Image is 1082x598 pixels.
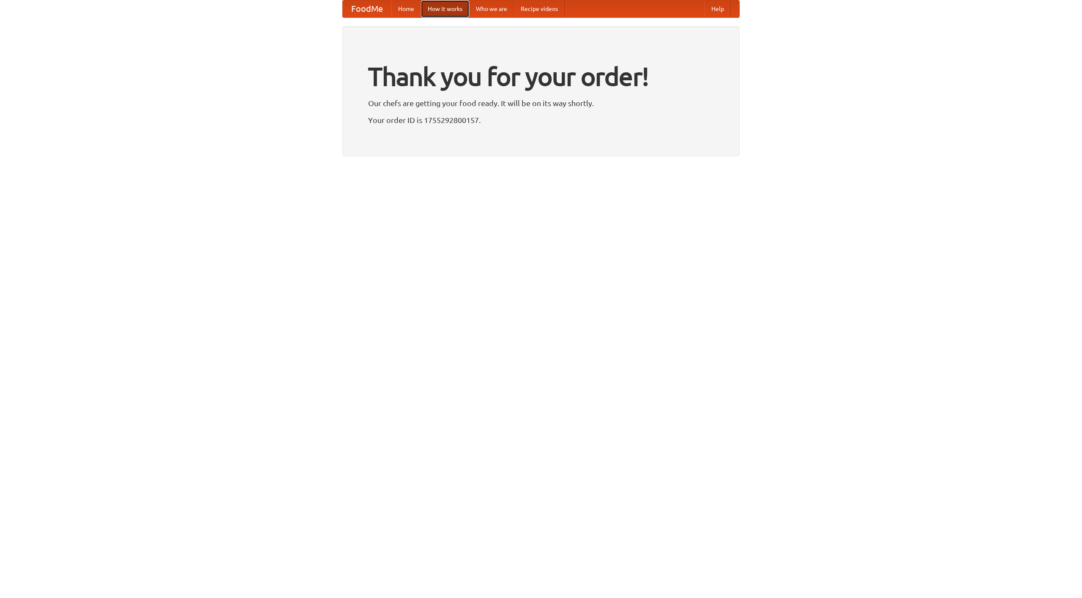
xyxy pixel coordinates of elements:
[705,0,731,17] a: Help
[368,97,714,109] p: Our chefs are getting your food ready. It will be on its way shortly.
[343,0,391,17] a: FoodMe
[391,0,421,17] a: Home
[368,114,714,126] p: Your order ID is 1755292800157.
[421,0,469,17] a: How it works
[469,0,514,17] a: Who we are
[514,0,565,17] a: Recipe videos
[368,56,714,97] h1: Thank you for your order!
